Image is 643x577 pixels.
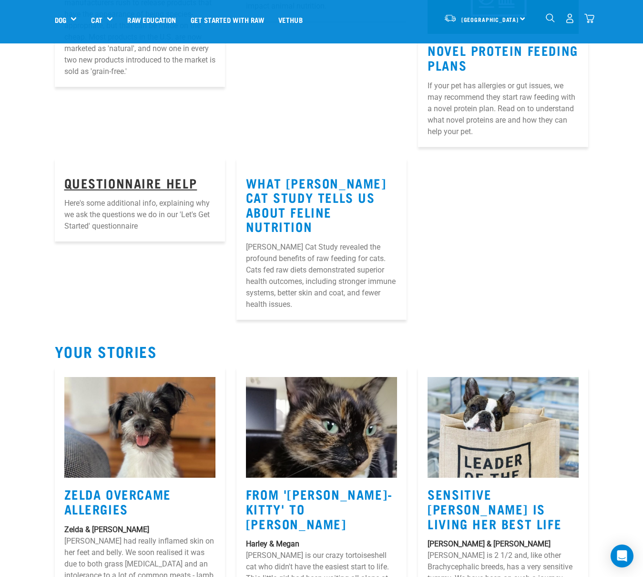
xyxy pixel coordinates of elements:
img: home-icon@2x.png [584,13,594,23]
img: home-icon-1@2x.png [546,13,555,22]
img: 321328815_716290303542501_5369877980626618057_n-2.jpg [64,377,215,478]
span: [GEOGRAPHIC_DATA] [461,18,519,21]
a: Sensitive [PERSON_NAME] is Living Her Best Life [428,490,561,526]
div: Open Intercom Messenger [611,545,633,567]
a: From '[PERSON_NAME]-Kitty' to [PERSON_NAME] [246,490,393,526]
strong: Zelda & [PERSON_NAME] [64,525,149,534]
p: If your pet has allergies or gut issues, we may recommend they start raw feeding with a novel pro... [428,80,579,137]
strong: Harley & Megan [246,539,299,548]
a: Get started with Raw [184,0,271,39]
p: Here's some additional info, explaining why we ask the questions we do in our 'Let's Get Started'... [64,198,215,232]
a: Dog [55,14,66,25]
a: Novel Protein Feeding Plans [428,46,578,68]
p: [PERSON_NAME] Cat Study revealed the profound benefits of raw feeding for cats. Cats fed raw diet... [246,241,397,310]
img: Harley-cropped.jpg [246,377,397,478]
a: What [PERSON_NAME] Cat Study Tells Us About Feline Nutrition [246,179,387,230]
img: 2F30E278-12CD-4999-AA8F-F6BC7B9CD193_1_201_a.jpg [428,377,579,478]
a: Questionnaire Help [64,179,197,186]
a: Raw Education [120,0,183,39]
img: user.png [565,13,575,23]
a: Cat [91,14,102,25]
strong: [PERSON_NAME] & [PERSON_NAME] [428,539,551,548]
a: Vethub [271,0,310,39]
img: van-moving.png [444,14,457,22]
h2: Your Stories [55,343,589,360]
a: Zelda Overcame Allergies [64,490,171,512]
